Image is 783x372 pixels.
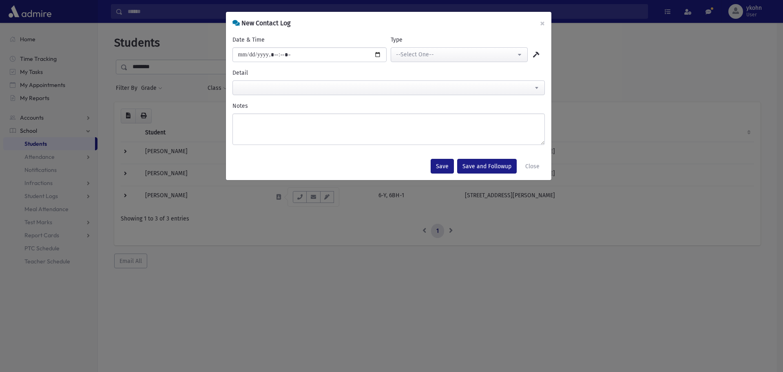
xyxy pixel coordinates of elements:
button: --Select One-- [391,47,528,62]
div: --Select One-- [396,50,516,59]
label: Date & Time [232,36,265,44]
button: × [533,12,551,35]
h6: New Contact Log [232,18,290,28]
button: Save and Followup [457,159,517,174]
label: Notes [232,102,248,110]
label: Detail [232,69,248,77]
button: Close [520,159,545,174]
label: Type [391,36,403,44]
button: Save [431,159,454,174]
